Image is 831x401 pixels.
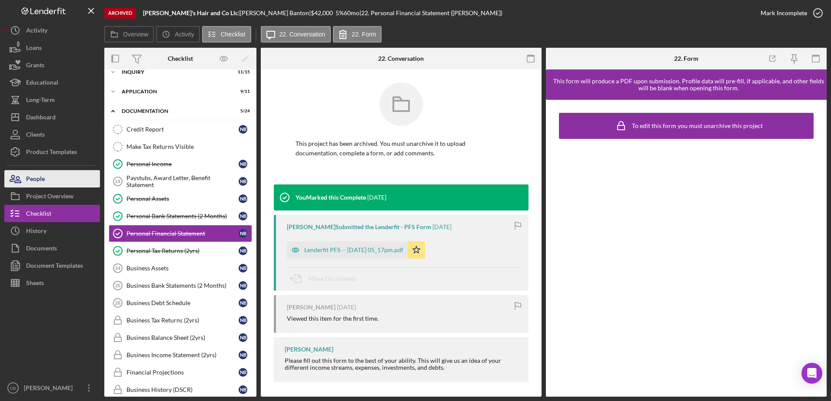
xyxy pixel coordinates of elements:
[126,247,239,254] div: Personal Tax Returns (2yrs)
[109,381,252,398] a: Business History (DSCR)NB
[22,379,78,399] div: [PERSON_NAME]
[287,315,379,322] div: Viewed this item for the first time.
[115,266,121,271] tspan: 24
[126,334,239,341] div: Business Balance Sheet (2yrs)
[143,10,240,16] div: |
[4,257,100,274] a: Document Templates
[4,240,100,257] button: Documents
[239,368,247,377] div: N B
[285,357,520,371] div: Please fill out this form to the best of your ability. This will give us an idea of your differen...
[26,74,58,93] div: Educational
[239,247,247,255] div: N B
[202,26,251,43] button: Checklist
[4,222,100,240] a: History
[109,346,252,364] a: Business Income Statement (2yrs)NB
[336,10,344,16] div: 5 %
[115,179,120,184] tspan: 19
[126,369,239,376] div: Financial Projections
[359,10,502,16] div: | 22. Personal Financial Statement ([PERSON_NAME])
[115,300,120,306] tspan: 26
[109,173,252,190] a: 19Paystubs, Award Letter, Benefit StatementNB
[287,268,365,289] button: Move Documents
[109,242,252,260] a: Personal Tax Returns (2yrs)NB
[26,22,47,41] div: Activity
[296,139,507,158] p: This project has been archived. You must unarchive it to upload documentation, complete a form, o...
[4,108,100,126] a: Dashboard
[26,56,44,76] div: Grants
[26,108,56,128] div: Dashboard
[26,39,42,59] div: Loans
[240,10,311,16] div: [PERSON_NAME] Banton |
[4,205,100,222] button: Checklist
[109,312,252,329] a: Business Tax Returns (2yrs)NB
[109,225,252,242] a: Personal Financial StatementNB
[109,277,252,294] a: 25Business Bank Statements (2 Months)NB
[674,55,698,62] div: 22. Form
[122,69,228,75] div: Inquiry
[26,205,51,224] div: Checklist
[285,346,333,353] div: [PERSON_NAME]
[261,26,331,43] button: 22. Conversation
[126,299,239,306] div: Business Debt Schedule
[4,126,100,143] button: Clients
[26,187,73,207] div: Project Overview
[221,31,246,38] label: Checklist
[239,281,247,290] div: N B
[126,161,239,168] div: Personal Income
[126,386,239,393] div: Business History (DSCR)
[126,265,239,272] div: Business Assets
[239,160,247,168] div: N B
[4,274,100,292] a: Sheets
[126,230,239,237] div: Personal Financial Statement
[175,31,194,38] label: Activity
[126,195,239,202] div: Personal Assets
[126,213,239,220] div: Personal Bank Statements (2 Months)
[239,351,247,359] div: N B
[4,22,100,39] button: Activity
[367,194,386,201] time: 2025-06-23 11:38
[109,138,252,155] a: Make Tax Returns Visible
[109,190,252,207] a: Personal AssetsNB
[122,108,228,114] div: Documentation
[239,333,247,342] div: N B
[26,91,55,111] div: Long-Term
[143,9,238,16] b: [PERSON_NAME]'s Hair and Co Llc
[239,316,247,325] div: N B
[126,174,239,188] div: Paystubs, Award Letter, Benefit Statement
[4,39,100,56] a: Loans
[632,122,763,129] div: To edit this form you must unarchive this project
[239,229,247,238] div: N B
[309,275,356,282] span: Move Documents
[287,241,425,259] button: Lenderfit PFS -- [DATE] 05_17pm.pdf
[287,224,431,230] div: [PERSON_NAME] Submitted the Lenderfit - PFS Form
[156,26,199,43] button: Activity
[234,108,250,114] div: 5 / 24
[344,10,359,16] div: 60 mo
[122,89,228,94] div: Application
[126,282,239,289] div: Business Bank Statements (2 Months)
[4,91,100,108] button: Long-Term
[378,55,424,62] div: 22. Conversation
[239,125,247,134] div: N B
[123,31,148,38] label: Overview
[104,8,136,19] div: Archived
[239,264,247,273] div: N B
[234,89,250,94] div: 9 / 11
[4,56,100,74] button: Grants
[337,304,356,311] time: 2025-06-02 20:57
[239,194,247,203] div: N B
[109,260,252,277] a: 24Business AssetsNB
[126,143,252,150] div: Make Tax Returns Visible
[4,143,100,161] a: Product Templates
[4,74,100,91] button: Educational
[4,187,100,205] button: Project Overview
[234,69,250,75] div: 11 / 15
[4,379,100,397] button: DB[PERSON_NAME]
[296,194,366,201] div: You Marked this Complete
